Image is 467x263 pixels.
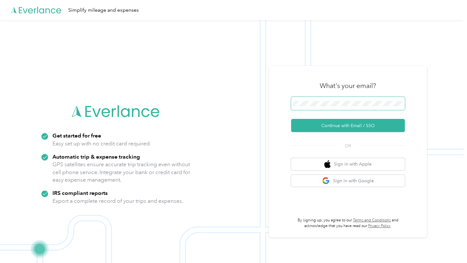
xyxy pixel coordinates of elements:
img: apple logo [324,160,331,168]
button: Continue with Email / SSO [291,119,405,132]
h3: What's your email? [320,81,376,90]
button: google logoSign in with Google [291,175,405,187]
p: Export a complete record of your trips and expenses. [52,197,183,205]
p: By signing up, you agree to our and acknowledge that you have read our . [291,218,405,229]
span: OR [337,143,359,149]
strong: Automatic trip & expense tracking [52,153,140,160]
button: apple logoSign in with Apple [291,158,405,170]
p: Easy set up with no credit card required [52,140,150,148]
strong: IRS compliant reports [52,190,108,196]
a: Terms and Conditions [353,218,391,223]
a: Privacy Policy [368,224,391,228]
img: google logo [322,177,330,185]
div: Simplify mileage and expenses [68,6,139,14]
p: GPS satellites ensure accurate trip tracking even without cell phone service. Integrate your bank... [52,161,191,184]
strong: Get started for free [52,132,101,139]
